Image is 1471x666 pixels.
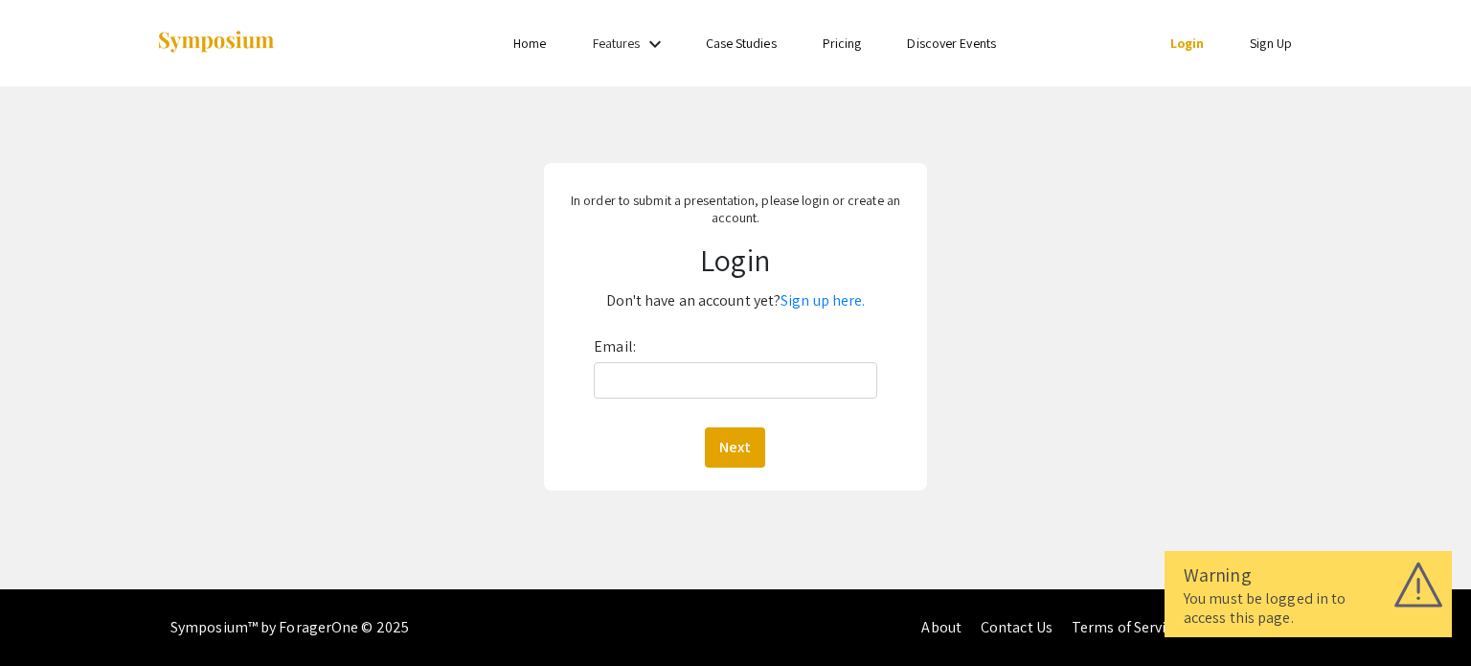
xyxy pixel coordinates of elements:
a: About [921,617,962,637]
a: Contact Us [981,617,1052,637]
a: Login [1170,34,1205,52]
button: Next [705,427,765,468]
a: Sign Up [1250,34,1292,52]
a: Pricing [823,34,862,52]
p: Don't have an account yet? [558,286,912,316]
a: Case Studies [706,34,777,52]
p: In order to submit a presentation, please login or create an account. [558,192,912,226]
label: Email: [594,332,636,362]
div: You must be logged in to access this page. [1184,589,1433,628]
a: Discover Events [907,34,996,52]
a: Home [513,34,546,52]
img: Symposium by ForagerOne [156,30,276,56]
a: Terms of Service [1072,617,1181,637]
mat-icon: Expand Features list [644,33,667,56]
a: Sign up here. [781,290,865,310]
a: Features [593,34,641,52]
div: Warning [1184,561,1433,589]
h1: Login [558,241,912,278]
div: Symposium™ by ForagerOne © 2025 [170,589,409,666]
